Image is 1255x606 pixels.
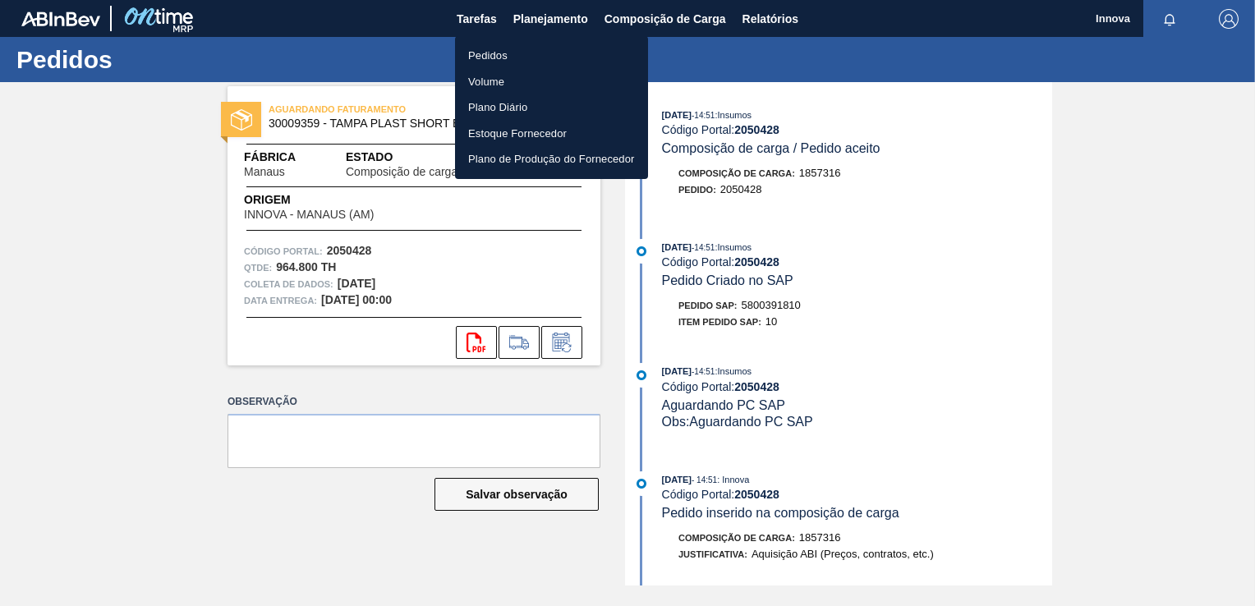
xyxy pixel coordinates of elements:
[455,69,648,95] a: Volume
[455,94,648,121] a: Plano Diário
[455,43,648,69] a: Pedidos
[455,146,648,172] a: Plano de Produção do Fornecedor
[455,121,648,147] a: Estoque Fornecedor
